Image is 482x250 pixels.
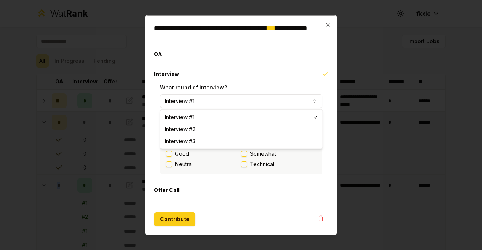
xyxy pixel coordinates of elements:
label: Neutral [175,160,193,168]
button: Offer Call [154,180,328,200]
label: Good [175,150,189,157]
span: Interview #2 [165,126,195,133]
span: Interview #3 [165,138,195,145]
button: Interview [154,64,328,83]
span: Technical [250,160,274,168]
button: Contribute [154,212,195,226]
button: OA [154,44,328,64]
span: Interview #1 [165,114,194,121]
div: Interview [154,83,328,180]
label: What round of interview? [160,84,227,90]
span: Somewhat [250,150,276,157]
